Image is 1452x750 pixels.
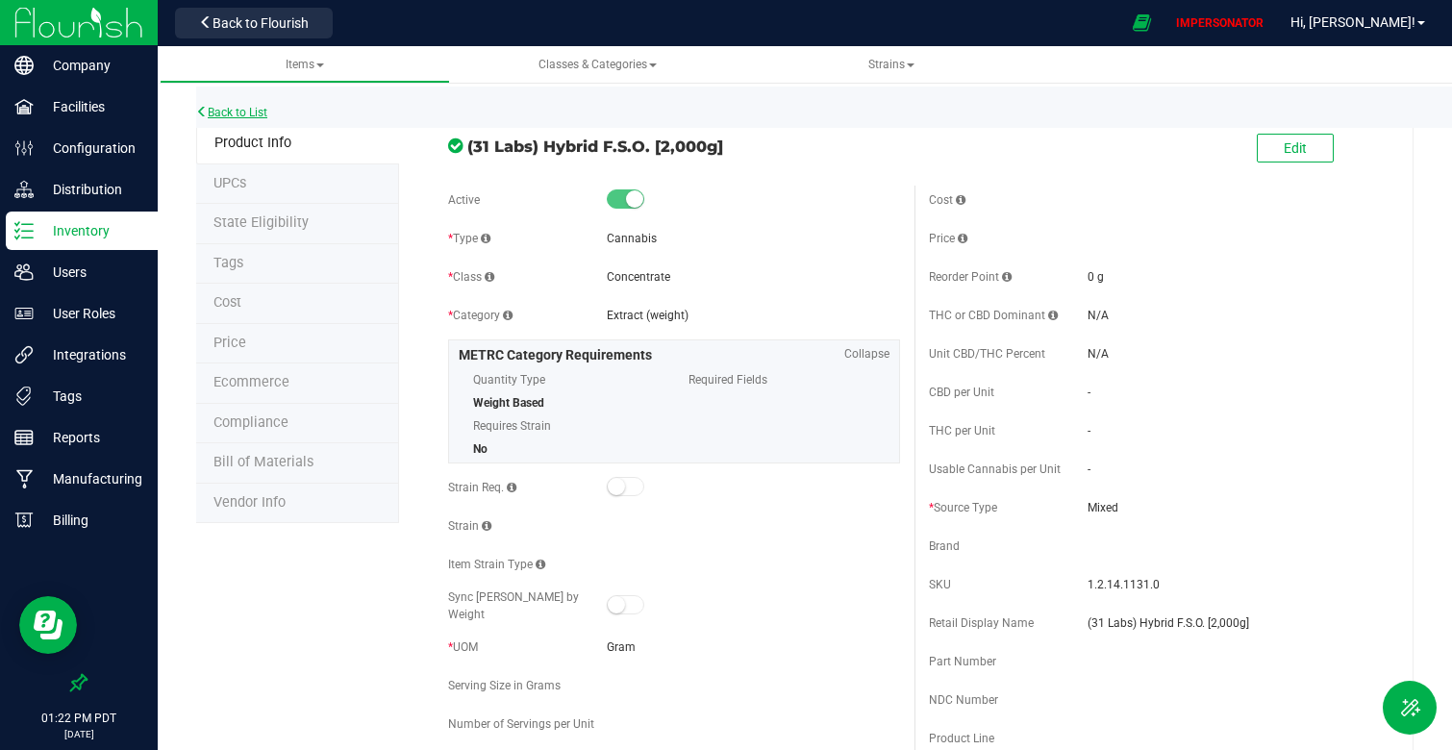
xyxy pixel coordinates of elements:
[34,95,149,118] p: Facilities
[1088,386,1090,399] span: -
[1088,347,1109,361] span: N/A
[14,387,34,406] inline-svg: Tags
[213,374,289,390] span: Ecommerce
[1120,4,1164,41] span: Open Ecommerce Menu
[1088,462,1090,476] span: -
[929,501,997,514] span: Source Type
[448,270,494,284] span: Class
[929,270,1012,284] span: Reorder Point
[473,396,544,410] span: Weight Based
[175,8,333,38] button: Back to Flourish
[14,511,34,530] inline-svg: Billing
[213,335,246,351] span: Price
[448,717,594,731] span: Number of Servings per Unit
[1168,14,1271,32] p: IMPERSONATOR
[69,673,88,692] label: Pin the sidebar to full width on large screens
[448,640,478,654] span: UOM
[448,481,516,494] span: Strain Req.
[34,261,149,284] p: Users
[9,710,149,727] p: 01:22 PM PDT
[607,640,636,654] span: Gram
[448,558,545,571] span: Item Strain Type
[868,58,914,71] span: Strains
[607,270,670,284] span: Concentrate
[1088,576,1382,593] span: 1.2.14.1131.0
[214,135,291,151] span: Product Info
[448,679,561,692] span: Serving Size in Grams
[448,590,579,621] span: Sync [PERSON_NAME] by Weight
[14,138,34,158] inline-svg: Configuration
[213,414,288,431] span: Compliance
[448,309,513,322] span: Category
[213,175,246,191] span: Tag
[448,193,480,207] span: Active
[34,385,149,408] p: Tags
[19,596,77,654] iframe: Resource center
[34,219,149,242] p: Inventory
[929,539,960,553] span: Brand
[473,412,660,440] span: Requires Strain
[34,137,149,160] p: Configuration
[929,655,996,668] span: Part Number
[34,467,149,490] p: Manufacturing
[607,309,688,322] span: Extract (weight)
[929,347,1045,361] span: Unit CBD/THC Percent
[213,294,241,311] span: Cost
[213,454,313,470] span: Bill of Materials
[473,442,488,456] span: No
[929,424,995,437] span: THC per Unit
[473,365,660,394] span: Quantity Type
[1284,140,1307,156] span: Edit
[607,232,657,245] span: Cannabis
[844,345,889,362] span: Collapse
[34,302,149,325] p: User Roles
[1088,614,1382,632] span: (31 Labs) Hybrid F.S.O. [2,000g]
[286,58,324,71] span: Items
[1088,499,1382,516] span: Mixed
[14,262,34,282] inline-svg: Users
[929,732,994,745] span: Product Line
[14,180,34,199] inline-svg: Distribution
[9,727,149,741] p: [DATE]
[448,232,490,245] span: Type
[1383,681,1437,735] button: Toggle Menu
[213,494,286,511] span: Vendor Info
[929,309,1058,322] span: THC or CBD Dominant
[213,255,243,271] span: Tag
[34,426,149,449] p: Reports
[929,462,1061,476] span: Usable Cannabis per Unit
[1088,309,1109,322] span: N/A
[213,214,309,231] span: Tag
[929,232,967,245] span: Price
[34,509,149,532] p: Billing
[1088,270,1104,284] span: 0 g
[929,578,951,591] span: SKU
[34,178,149,201] p: Distribution
[14,56,34,75] inline-svg: Company
[929,693,998,707] span: NDC Number
[448,519,491,533] span: Strain
[538,58,657,71] span: Classes & Categories
[467,135,900,158] span: (31 Labs) Hybrid F.S.O. [2,000g]
[14,304,34,323] inline-svg: User Roles
[14,97,34,116] inline-svg: Facilities
[1088,424,1090,437] span: -
[14,345,34,364] inline-svg: Integrations
[196,106,267,119] a: Back to List
[448,136,463,156] span: In Sync
[14,221,34,240] inline-svg: Inventory
[34,343,149,366] p: Integrations
[688,365,875,394] span: Required Fields
[929,386,994,399] span: CBD per Unit
[14,469,34,488] inline-svg: Manufacturing
[1257,134,1334,162] button: Edit
[34,54,149,77] p: Company
[213,15,309,31] span: Back to Flourish
[929,616,1034,630] span: Retail Display Name
[14,428,34,447] inline-svg: Reports
[459,347,652,362] span: METRC Category Requirements
[1290,14,1415,30] span: Hi, [PERSON_NAME]!
[929,193,965,207] span: Cost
